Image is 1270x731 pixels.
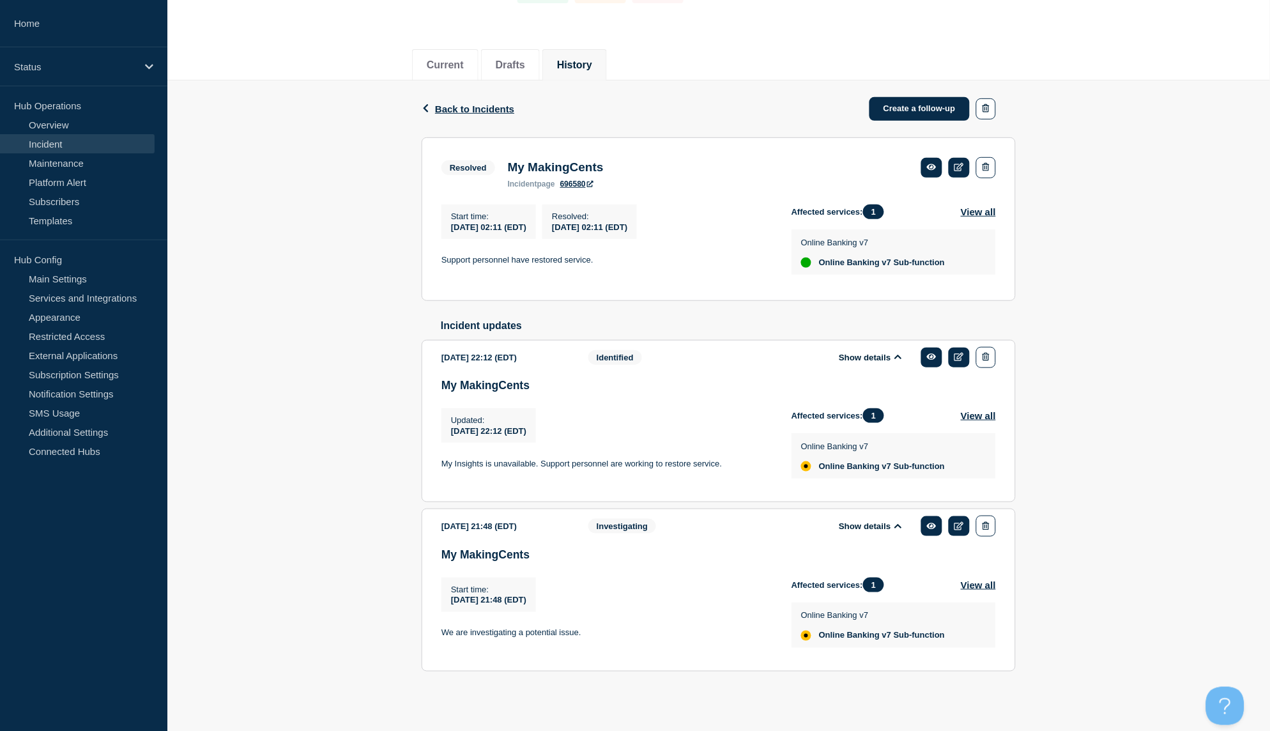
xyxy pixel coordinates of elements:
button: View all [961,408,996,423]
span: 1 [863,204,884,219]
button: Drafts [496,59,525,71]
p: Start time : [451,212,526,221]
span: Online Banking v7 Sub-function [819,631,945,641]
span: Affected services: [792,408,891,423]
span: Resolved [441,160,495,175]
button: Show details [835,352,905,363]
div: affected [801,631,811,641]
button: Back to Incidents [422,104,514,114]
p: Start time : [451,585,526,594]
button: View all [961,578,996,592]
button: History [557,59,592,71]
div: up [801,258,811,268]
a: Create a follow-up [869,97,970,121]
span: [DATE] 22:12 (EDT) [451,426,526,436]
span: Identified [588,350,642,365]
button: Show details [835,521,905,532]
span: Affected services: [792,578,891,592]
span: incident [508,180,537,189]
p: Online Banking v7 [801,238,945,247]
div: affected [801,461,811,472]
h3: My MakingCents [441,379,996,392]
span: 1 [863,578,884,592]
span: Investigating [588,519,656,534]
h3: My MakingCents [441,548,996,562]
span: Back to Incidents [435,104,514,114]
p: Updated : [451,415,526,425]
h2: Incident updates [441,320,1016,332]
a: 696580 [560,180,593,189]
div: [DATE] 21:48 (EDT) [441,516,569,537]
div: [DATE] 22:12 (EDT) [441,347,569,368]
h3: My MakingCents [508,160,604,174]
span: Online Banking v7 Sub-function [819,461,945,472]
p: Online Banking v7 [801,442,945,451]
span: [DATE] 21:48 (EDT) [451,596,526,605]
p: page [508,180,555,189]
p: We are investigating a potential issue. [441,627,771,639]
span: [DATE] 02:11 (EDT) [451,222,526,232]
p: Resolved : [552,212,627,221]
iframe: Help Scout Beacon - Open [1206,687,1244,725]
button: View all [961,204,996,219]
p: Status [14,61,137,72]
p: Online Banking v7 [801,611,945,620]
p: My Insights is unavailable. Support personnel are working to restore service. [441,458,771,470]
span: [DATE] 02:11 (EDT) [552,222,627,232]
p: Support personnel have restored service. [441,254,771,266]
span: Affected services: [792,204,891,219]
span: Online Banking v7 Sub-function [819,258,945,268]
span: 1 [863,408,884,423]
button: Current [427,59,464,71]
